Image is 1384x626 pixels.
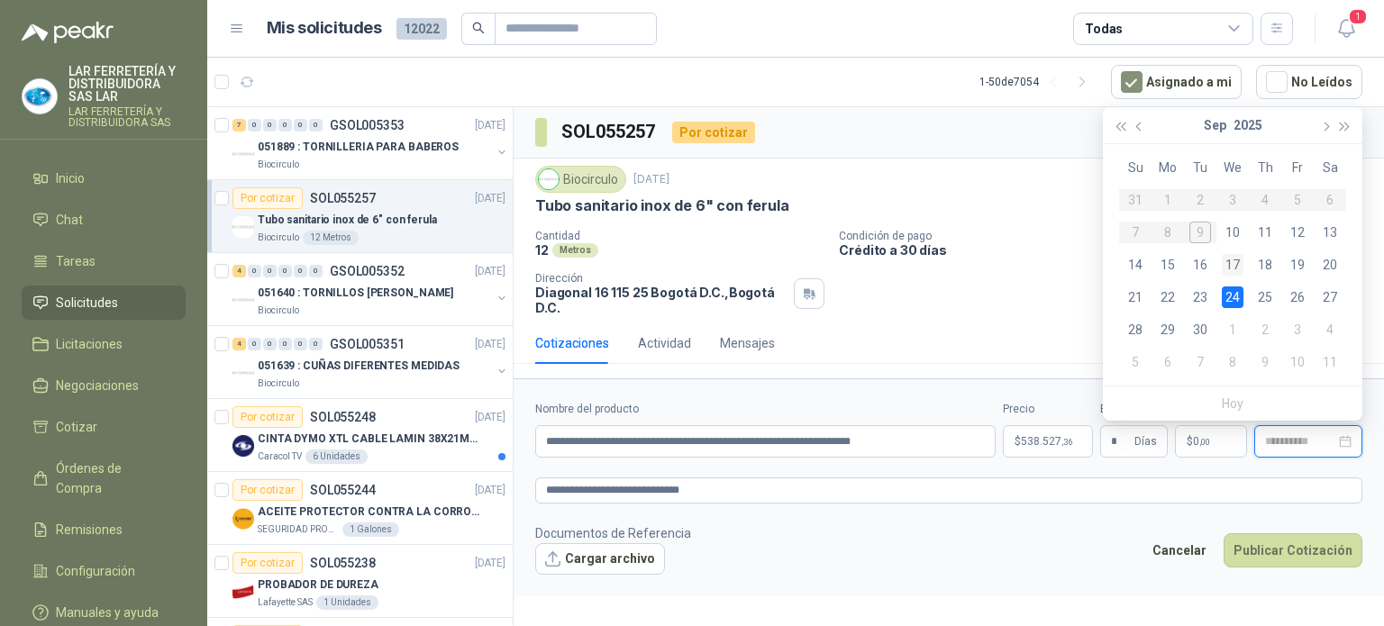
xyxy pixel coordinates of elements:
th: Th [1249,151,1281,184]
div: 7 [1189,351,1211,373]
a: Órdenes de Compra [22,451,186,505]
td: 2025-09-20 [1314,249,1346,281]
td: 2025-09-25 [1249,281,1281,313]
span: 1 [1348,8,1368,25]
img: Company Logo [232,216,254,238]
td: 2025-09-29 [1152,313,1184,346]
a: Remisiones [22,513,186,547]
p: $538.527,36 [1003,425,1093,458]
p: [DATE] [475,555,505,572]
img: Company Logo [232,508,254,530]
button: 1 [1330,13,1362,45]
span: 12022 [396,18,447,40]
a: 7 0 0 0 0 0 GSOL005353[DATE] Company Logo051889 : TORNILLERIA PARA BABEROSBiocirculo [232,114,509,172]
td: 2025-09-11 [1249,216,1281,249]
span: Configuración [56,561,135,581]
div: 5 [1124,351,1146,373]
div: 9 [1254,351,1276,373]
div: 26 [1287,286,1308,308]
p: PROBADOR DE DUREZA [258,576,378,594]
p: [DATE] [475,409,505,426]
img: Company Logo [232,435,254,457]
p: Biocirculo [258,377,299,391]
img: Company Logo [23,79,57,113]
td: 2025-10-09 [1249,346,1281,378]
td: 2025-09-26 [1281,281,1314,313]
a: Por cotizarSOL055238[DATE] Company LogoPROBADOR DE DUREZALafayette SAS1 Unidades [207,545,513,618]
span: Inicio [56,168,85,188]
img: Company Logo [539,169,559,189]
label: Nombre del producto [535,401,996,418]
p: SOL055257 [310,192,376,204]
div: 0 [278,119,292,132]
p: [DATE] [475,263,505,280]
p: Documentos de Referencia [535,523,691,543]
p: Tubo sanitario inox de 6" con ferula [258,212,437,229]
td: 2025-10-01 [1216,313,1249,346]
span: Manuales y ayuda [56,603,159,622]
button: Sep [1204,107,1226,143]
td: 2025-09-13 [1314,216,1346,249]
label: Entrega [1100,401,1168,418]
img: Company Logo [232,362,254,384]
div: 0 [278,338,292,350]
div: 16 [1189,254,1211,276]
a: Configuración [22,554,186,588]
td: 2025-10-08 [1216,346,1249,378]
div: Por cotizar [232,187,303,209]
div: 0 [294,265,307,277]
div: 0 [309,119,323,132]
div: 1 Galones [342,522,399,537]
span: Negociaciones [56,376,139,395]
div: 29 [1157,319,1179,340]
th: Mo [1152,151,1184,184]
td: 2025-10-05 [1119,346,1152,378]
div: Metros [552,243,598,258]
div: 21 [1124,286,1146,308]
span: Cotizar [56,417,97,437]
div: 14 [1124,254,1146,276]
div: 0 [263,119,277,132]
span: Chat [56,210,83,230]
a: 4 0 0 0 0 0 GSOL005351[DATE] Company Logo051639 : CUÑAS DIFERENTES MEDIDASBiocirculo [232,333,509,391]
img: Company Logo [232,289,254,311]
span: ,36 [1061,437,1072,447]
td: 2025-10-06 [1152,346,1184,378]
img: Company Logo [232,143,254,165]
td: 2025-09-24 [1216,281,1249,313]
button: 2025 [1234,107,1262,143]
td: 2025-09-21 [1119,281,1152,313]
span: $ [1187,436,1193,447]
div: 6 Unidades [305,449,368,464]
span: Solicitudes [56,293,118,313]
div: 0 [294,338,307,350]
p: $ 0,00 [1175,425,1247,458]
td: 2025-09-18 [1249,249,1281,281]
div: 10 [1222,222,1243,243]
div: Biocirculo [535,166,626,193]
div: 0 [248,265,261,277]
p: CINTA DYMO XTL CABLE LAMIN 38X21MMBLANCO [258,431,482,448]
a: Licitaciones [22,327,186,361]
td: 2025-10-02 [1249,313,1281,346]
p: Tubo sanitario inox de 6" con ferula [535,196,789,215]
th: We [1216,151,1249,184]
p: Biocirculo [258,304,299,318]
p: 051639 : CUÑAS DIFERENTES MEDIDAS [258,358,460,375]
div: 20 [1319,254,1341,276]
a: Inicio [22,161,186,195]
p: Biocirculo [258,158,299,172]
td: 2025-10-07 [1184,346,1216,378]
span: Remisiones [56,520,123,540]
div: 4 [1319,319,1341,340]
div: 23 [1189,286,1211,308]
div: Actividad [638,333,691,353]
button: Publicar Cotización [1224,533,1362,567]
div: 1 Unidades [316,595,378,610]
p: SOL055244 [310,484,376,496]
div: 7 [232,119,246,132]
td: 2025-09-12 [1281,216,1314,249]
div: 4 [232,338,246,350]
td: 2025-09-16 [1184,249,1216,281]
div: Cotizaciones [535,333,609,353]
